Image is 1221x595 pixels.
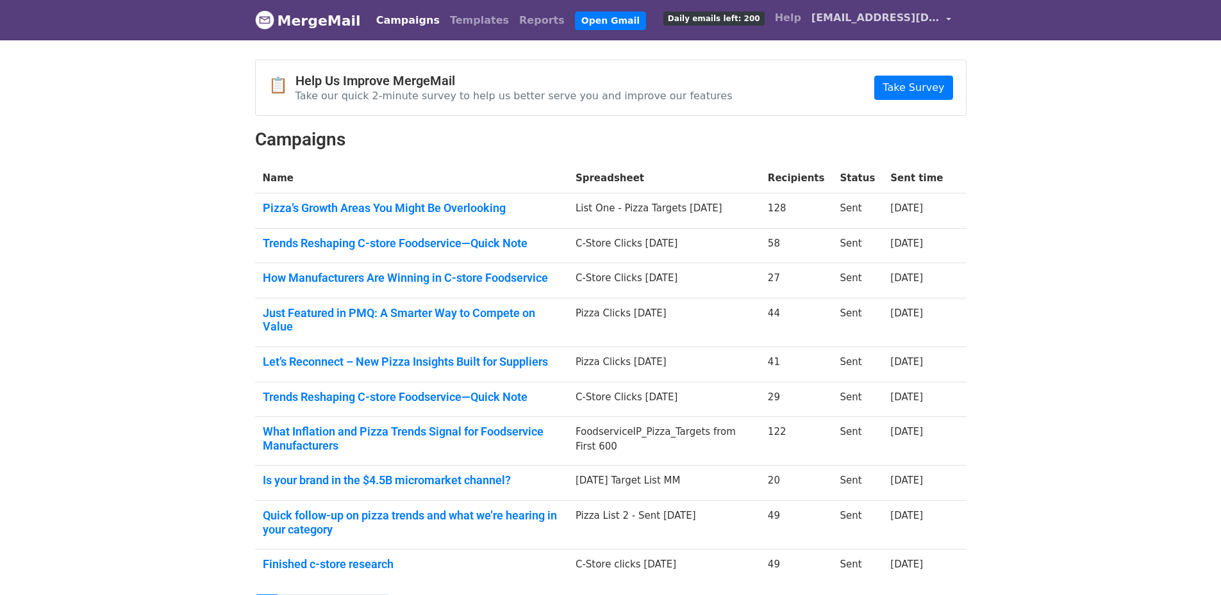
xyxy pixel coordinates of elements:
[371,8,445,33] a: Campaigns
[1157,534,1221,595] iframe: Chat Widget
[760,193,833,229] td: 128
[263,473,560,487] a: Is your brand in the $4.5B micromarket channel?
[832,501,883,550] td: Sent
[832,466,883,501] td: Sent
[568,466,760,501] td: [DATE] Target List MM
[832,382,883,417] td: Sent
[760,298,833,346] td: 44
[263,201,560,215] a: Pizza’s Growth Areas You Might Be Overlooking
[263,390,560,404] a: Trends Reshaping C-store Foodservice—Quick Note
[263,306,560,334] a: Just Featured in PMQ: A Smarter Way to Compete on Value
[832,550,883,584] td: Sent
[832,263,883,298] td: Sent
[890,307,923,319] a: [DATE]
[760,163,833,193] th: Recipients
[832,228,883,263] td: Sent
[514,8,570,33] a: Reports
[890,510,923,521] a: [DATE]
[255,163,568,193] th: Name
[255,129,967,151] h2: Campaigns
[890,391,923,403] a: [DATE]
[269,76,295,95] span: 📋
[263,425,560,452] a: What Inflation and Pizza Trends Signal for Foodservice Manufacturers
[770,5,806,31] a: Help
[760,228,833,263] td: 58
[445,8,514,33] a: Templates
[890,558,923,570] a: [DATE]
[874,76,952,100] a: Take Survey
[760,466,833,501] td: 20
[832,417,883,466] td: Sent
[295,89,733,102] p: Take our quick 2-minute survey to help us better serve you and improve our features
[890,238,923,249] a: [DATE]
[568,382,760,417] td: C-Store Clicks [DATE]
[760,263,833,298] td: 27
[760,550,833,584] td: 49
[295,73,733,88] h4: Help Us Improve MergeMail
[832,193,883,229] td: Sent
[760,417,833,466] td: 122
[255,10,274,29] img: MergeMail logo
[568,501,760,550] td: Pizza List 2 - Sent [DATE]
[883,163,951,193] th: Sent time
[568,347,760,382] td: Pizza Clicks [DATE]
[663,12,765,26] span: Daily emails left: 200
[568,550,760,584] td: C-Store clicks [DATE]
[263,557,560,571] a: Finished c-store research
[568,298,760,346] td: Pizza Clicks [DATE]
[568,193,760,229] td: List One - Pizza Targets [DATE]
[890,475,923,486] a: [DATE]
[575,12,646,30] a: Open Gmail
[568,228,760,263] td: C-Store Clicks [DATE]
[568,163,760,193] th: Spreadsheet
[832,163,883,193] th: Status
[811,10,940,26] span: [EMAIL_ADDRESS][DOMAIN_NAME]
[890,202,923,214] a: [DATE]
[568,417,760,466] td: FoodserviceIP_Pizza_Targets from First 600
[890,426,923,437] a: [DATE]
[760,347,833,382] td: 41
[890,356,923,368] a: [DATE]
[255,7,361,34] a: MergeMail
[832,347,883,382] td: Sent
[890,272,923,284] a: [DATE]
[760,501,833,550] td: 49
[263,355,560,369] a: Let’s Reconnect – New Pizza Insights Built for Suppliers
[263,271,560,285] a: How Manufacturers Are Winning in C-store Foodservice
[568,263,760,298] td: C-Store Clicks [DATE]
[658,5,770,31] a: Daily emails left: 200
[263,236,560,250] a: Trends Reshaping C-store Foodservice—Quick Note
[806,5,956,35] a: [EMAIL_ADDRESS][DOMAIN_NAME]
[832,298,883,346] td: Sent
[263,509,560,536] a: Quick follow-up on pizza trends and what we’re hearing in your category
[760,382,833,417] td: 29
